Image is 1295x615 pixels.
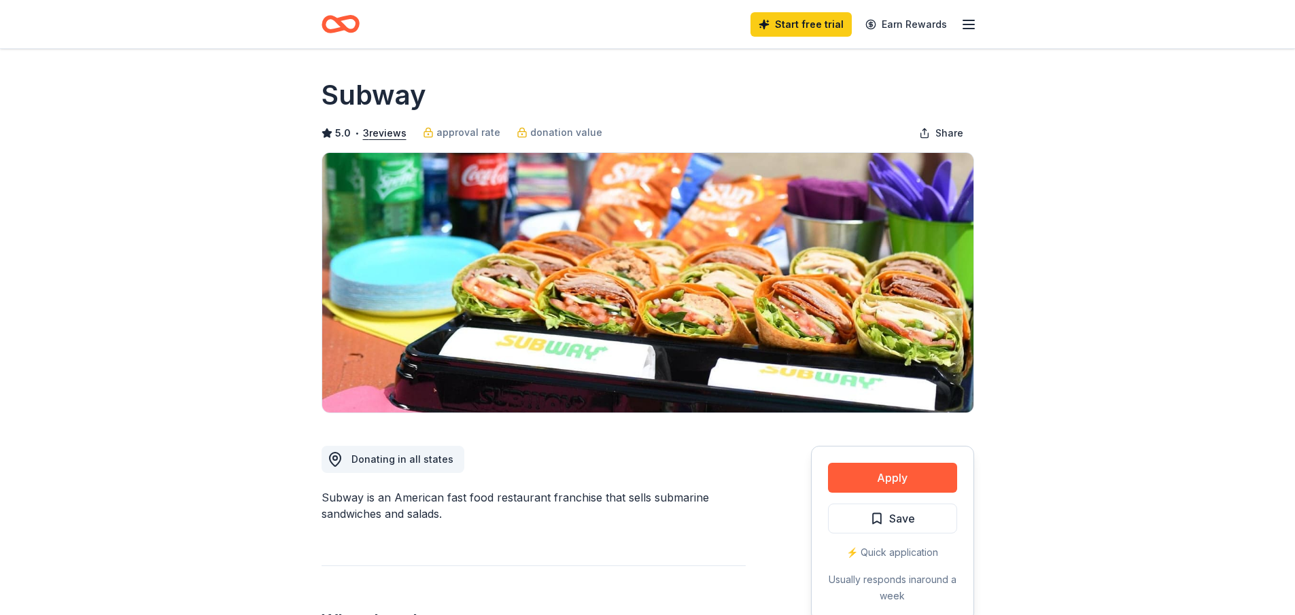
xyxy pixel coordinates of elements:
[363,125,407,141] button: 3reviews
[889,510,915,527] span: Save
[828,572,957,604] div: Usually responds in around a week
[828,544,957,561] div: ⚡️ Quick application
[322,8,360,40] a: Home
[750,12,852,37] a: Start free trial
[436,124,500,141] span: approval rate
[322,153,973,412] img: Image for Subway
[828,463,957,493] button: Apply
[322,76,426,114] h1: Subway
[423,124,500,141] a: approval rate
[517,124,602,141] a: donation value
[354,128,359,139] span: •
[908,120,974,147] button: Share
[351,453,453,465] span: Donating in all states
[335,125,351,141] span: 5.0
[828,504,957,533] button: Save
[857,12,955,37] a: Earn Rewards
[935,125,963,141] span: Share
[322,489,746,522] div: Subway is an American fast food restaurant franchise that sells submarine sandwiches and salads.
[530,124,602,141] span: donation value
